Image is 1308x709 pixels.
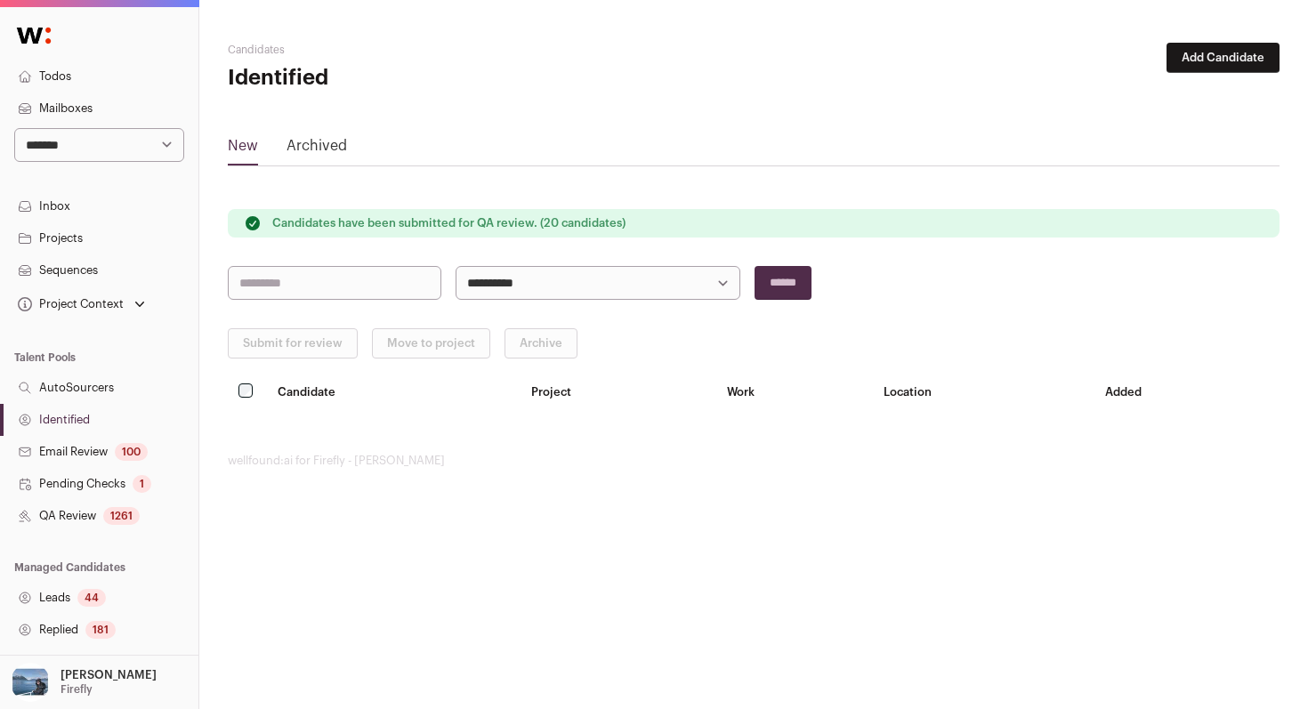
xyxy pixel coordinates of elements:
[228,64,578,93] h1: Identified
[133,475,151,493] div: 1
[115,443,148,461] div: 100
[61,668,157,682] p: [PERSON_NAME]
[228,454,1280,468] footer: wellfound:ai for Firefly - [PERSON_NAME]
[1094,373,1280,411] th: Added
[103,507,140,525] div: 1261
[716,373,873,411] th: Work
[14,292,149,317] button: Open dropdown
[61,682,93,697] p: Firefly
[7,18,61,53] img: Wellfound
[267,373,521,411] th: Candidate
[77,589,106,607] div: 44
[7,663,160,702] button: Open dropdown
[228,43,578,57] h2: Candidates
[14,297,124,311] div: Project Context
[228,135,258,164] a: New
[1167,43,1280,73] button: Add Candidate
[11,663,50,702] img: 17109629-medium_jpg
[85,621,116,639] div: 181
[873,373,1094,411] th: Location
[272,216,626,230] p: Candidates have been submitted for QA review. (20 candidates)
[521,373,717,411] th: Project
[287,135,347,164] a: Archived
